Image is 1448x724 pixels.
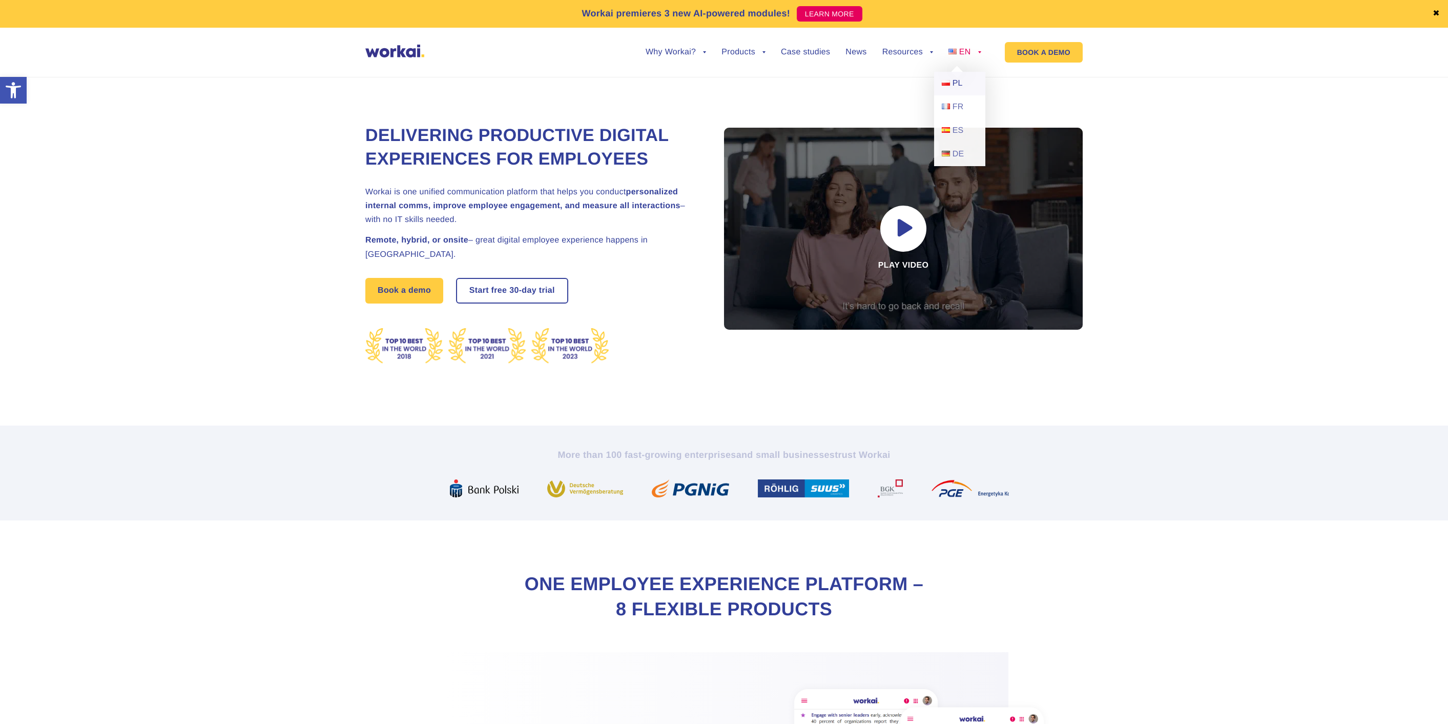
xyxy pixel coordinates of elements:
a: Start free30-daytrial [457,279,567,303]
span: FR [953,103,964,111]
span: DE [953,150,964,158]
h2: – great digital employee experience happens in [GEOGRAPHIC_DATA]. [365,233,698,261]
h1: Delivering Productive Digital Experiences for Employees [365,124,698,171]
a: Book a demo [365,278,443,304]
a: PL [934,72,985,95]
span: EN [959,48,971,56]
a: Case studies [781,48,830,56]
h2: Workai is one unified communication platform that helps you conduct – with no IT skills needed. [365,185,698,227]
a: Resources [882,48,933,56]
a: BOOK A DEMO [1005,42,1083,63]
h2: More than 100 fast-growing enterprises trust Workai [440,449,1008,461]
a: ✖ [1433,10,1440,18]
i: 30-day [509,287,536,295]
strong: Remote, hybrid, or onsite [365,236,468,245]
a: FR [934,95,985,119]
span: PL [953,79,963,88]
h2: One Employee Experience Platform – 8 flexible products [519,572,929,621]
a: News [845,48,866,56]
a: DE [934,143,985,166]
a: ES [934,119,985,143]
a: Products [721,48,766,56]
div: Play video [724,128,1083,330]
span: ES [953,126,964,135]
i: and small businesses [736,450,835,460]
a: Why Workai? [646,48,706,56]
iframe: Popup CTA [5,636,282,719]
a: LEARN MORE [797,6,862,22]
p: Workai premieres 3 new AI-powered modules! [582,7,790,21]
